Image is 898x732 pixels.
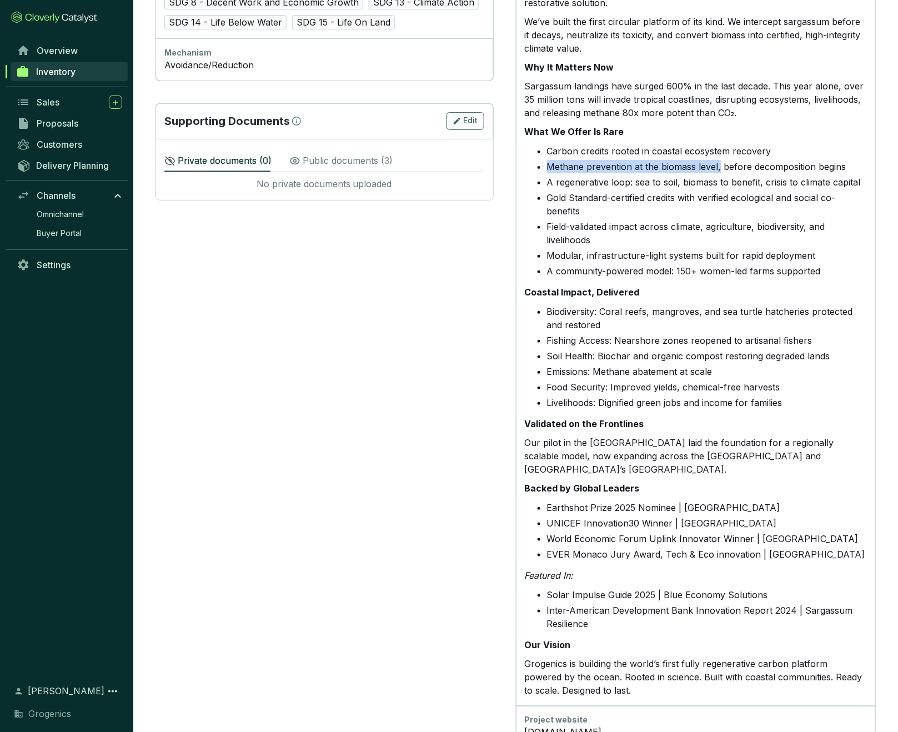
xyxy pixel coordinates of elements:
[525,287,640,298] strong: Coastal Impact, Delivered
[525,79,867,119] p: Sargassum landings have surged 600% in the last decade. This year alone, over 35 million tons wil...
[37,228,82,239] span: Buyer Portal
[37,139,82,150] span: Customers
[11,62,128,81] a: Inventory
[28,685,104,698] span: [PERSON_NAME]
[547,532,867,545] li: World Economic Forum Uplink Innovator Winner | [GEOGRAPHIC_DATA]
[464,116,478,127] span: Edit
[11,135,128,154] a: Customers
[547,160,867,173] li: Methane prevention at the biomass level, before decomposition begins
[525,657,867,697] p: Grogenics is building the world’s first fully regenerative carbon platform powered by the ocean. ...
[525,436,867,476] p: Our pilot in the [GEOGRAPHIC_DATA] laid the foundation for a regionally scalable model, now expan...
[447,112,484,130] button: Edit
[31,206,128,223] a: Omnichannel
[31,225,128,242] a: Buyer Portal
[525,715,867,726] div: Project website
[11,41,128,60] a: Overview
[37,259,71,270] span: Settings
[547,396,867,409] li: Livelihoods: Dignified green jobs and income for families
[547,517,867,530] li: UNICEF Innovation30 Winner | [GEOGRAPHIC_DATA]
[28,708,71,721] span: Grogenics
[37,97,59,108] span: Sales
[547,501,867,514] li: Earthshot Prize 2025 Nominee | [GEOGRAPHIC_DATA]
[547,365,867,378] li: Emissions: Methane abatement at scale
[547,604,867,630] li: Inter-American Development Bank Innovation Report 2024 | Sargassum Resilience
[11,186,128,205] a: Channels
[11,114,128,133] a: Proposals
[37,45,78,56] span: Overview
[37,209,84,220] span: Omnichannel
[164,58,484,72] div: Avoidance/Reduction
[547,249,867,262] li: Modular, infrastructure-light systems built for rapid deployment
[547,334,867,347] li: Fishing Access: Nearshore zones reopened to artisanal fishers
[525,418,644,429] strong: Validated on the Frontlines
[525,639,571,650] strong: Our Vision
[292,15,395,29] span: SDG 15 - Life On Land
[164,15,287,29] span: SDG 14 - Life Below Water
[164,179,484,191] div: No private documents uploaded
[547,588,867,601] li: Solar Impulse Guide 2025 | Blue Economy Solutions
[164,113,290,129] p: Supporting Documents
[547,144,867,158] li: Carbon credits rooted in coastal ecosystem recovery
[547,176,867,189] li: A regenerative loop: sea to soil, biomass to benefit, crisis to climate capital
[525,126,624,137] strong: What We Offer Is Rare
[547,191,867,218] li: Gold Standard-certified credits with verified ecological and social co-benefits
[36,66,76,77] span: Inventory
[547,220,867,247] li: Field-validated impact across climate, agriculture, biodiversity, and livelihoods
[525,62,614,73] strong: Why It Matters Now
[164,47,484,58] div: Mechanism
[525,570,574,581] em: Featured In:
[37,118,78,129] span: Proposals
[525,483,640,494] strong: Backed by Global Leaders
[11,255,128,274] a: Settings
[11,93,128,112] a: Sales
[547,548,867,561] li: EVER Monaco Jury Award, Tech & Eco innovation | [GEOGRAPHIC_DATA]
[547,380,867,394] li: Food Security: Improved yields, chemical-free harvests
[547,349,867,363] li: Soil Health: Biochar and organic compost restoring degraded lands
[11,156,128,174] a: Delivery Planning
[547,264,867,278] li: A community-powered model: 150+ women-led farms supported
[178,154,272,168] p: Private documents ( 0 )
[547,305,867,332] li: Biodiversity: Coral reefs, mangroves, and sea turtle hatcheries protected and restored
[37,190,76,201] span: Channels
[303,154,393,168] p: Public documents ( 3 )
[36,160,109,171] span: Delivery Planning
[525,15,867,55] p: We’ve built the first circular platform of its kind. We intercept sargassum before it decays, neu...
